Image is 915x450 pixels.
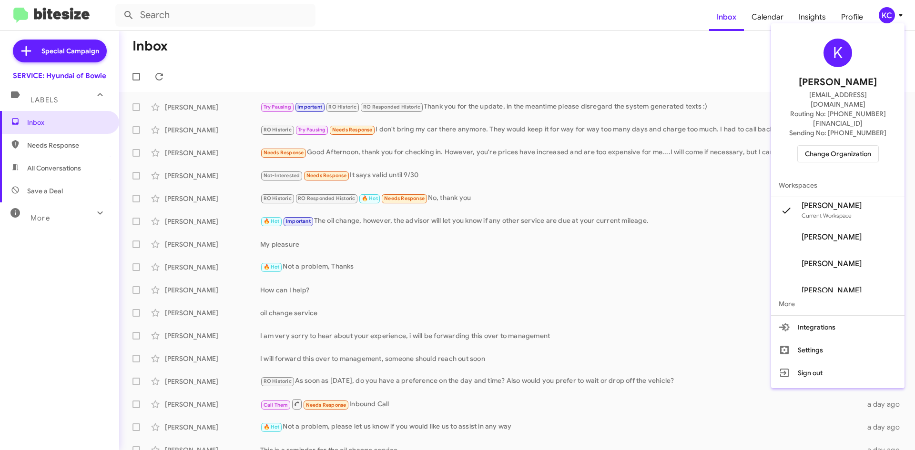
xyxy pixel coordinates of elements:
[823,39,852,67] div: K
[783,90,893,109] span: [EMAIL_ADDRESS][DOMAIN_NAME]
[802,232,862,242] span: [PERSON_NAME]
[799,75,877,90] span: [PERSON_NAME]
[789,128,886,138] span: Sending No: [PHONE_NUMBER]
[802,212,852,219] span: Current Workspace
[802,286,862,295] span: [PERSON_NAME]
[802,201,862,210] span: [PERSON_NAME]
[802,259,862,269] span: [PERSON_NAME]
[805,146,871,162] span: Change Organization
[771,339,905,361] button: Settings
[771,174,905,197] span: Workspaces
[783,109,893,128] span: Routing No: [PHONE_NUMBER][FINANCIAL_ID]
[797,145,879,162] button: Change Organization
[771,316,905,339] button: Integrations
[771,361,905,384] button: Sign out
[771,292,905,315] span: More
